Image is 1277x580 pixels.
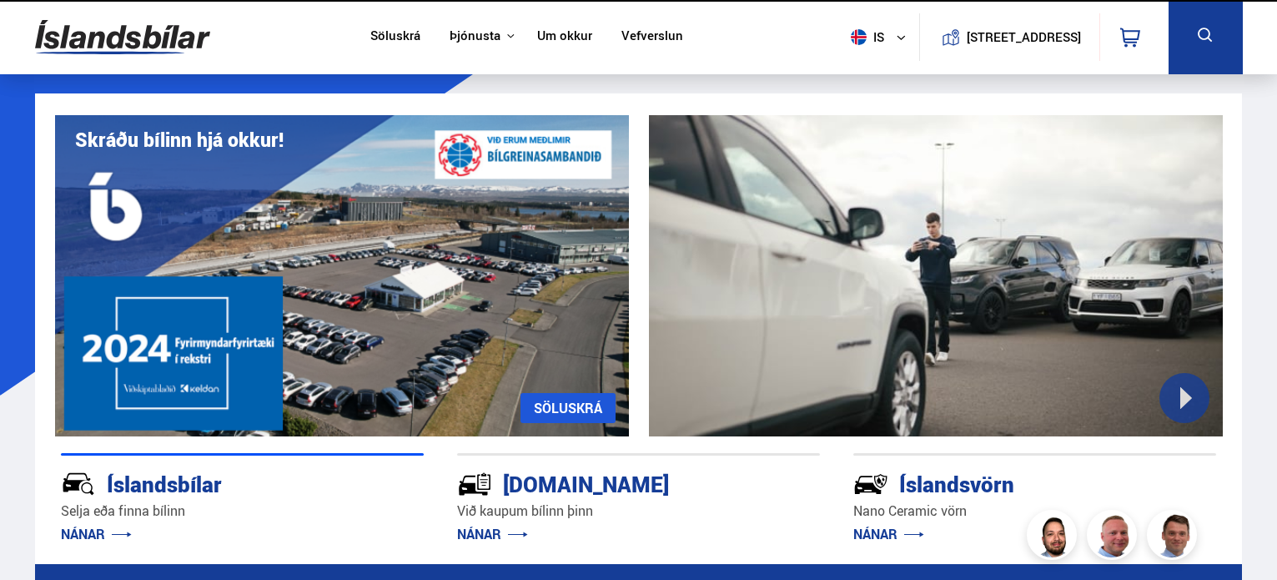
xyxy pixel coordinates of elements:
a: NÁNAR [61,525,132,543]
button: [STREET_ADDRESS] [973,30,1075,44]
a: NÁNAR [853,525,924,543]
a: Um okkur [537,28,592,46]
img: nhp88E3Fdnt1Opn2.png [1029,512,1079,562]
img: G0Ugv5HjCgRt.svg [35,10,210,64]
img: -Svtn6bYgwAsiwNX.svg [853,467,888,502]
a: SÖLUSKRÁ [520,393,616,423]
div: Íslandsvörn [853,468,1157,497]
a: [STREET_ADDRESS] [928,13,1090,61]
a: Vefverslun [621,28,683,46]
div: [DOMAIN_NAME] [457,468,761,497]
a: Söluskrá [370,28,420,46]
button: is [844,13,919,62]
button: Þjónusta [450,28,500,44]
img: tr5P-W3DuiFaO7aO.svg [457,467,492,502]
h1: Skráðu bílinn hjá okkur! [75,129,284,151]
img: svg+xml;base64,PHN2ZyB4bWxucz0iaHR0cDovL3d3dy53My5vcmcvMjAwMC9zdmciIHdpZHRoPSI1MTIiIGhlaWdodD0iNT... [851,29,867,45]
img: eKx6w-_Home_640_.png [55,115,629,436]
img: JRvxyua_JYH6wB4c.svg [61,467,96,502]
p: Selja eða finna bílinn [61,502,424,521]
p: Nano Ceramic vörn [853,502,1216,521]
p: Við kaupum bílinn þinn [457,502,820,521]
a: NÁNAR [457,525,528,543]
span: is [844,29,886,45]
div: Íslandsbílar [61,468,364,497]
img: FbJEzSuNWCJXmdc-.webp [1149,512,1199,562]
img: siFngHWaQ9KaOqBr.png [1089,512,1139,562]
